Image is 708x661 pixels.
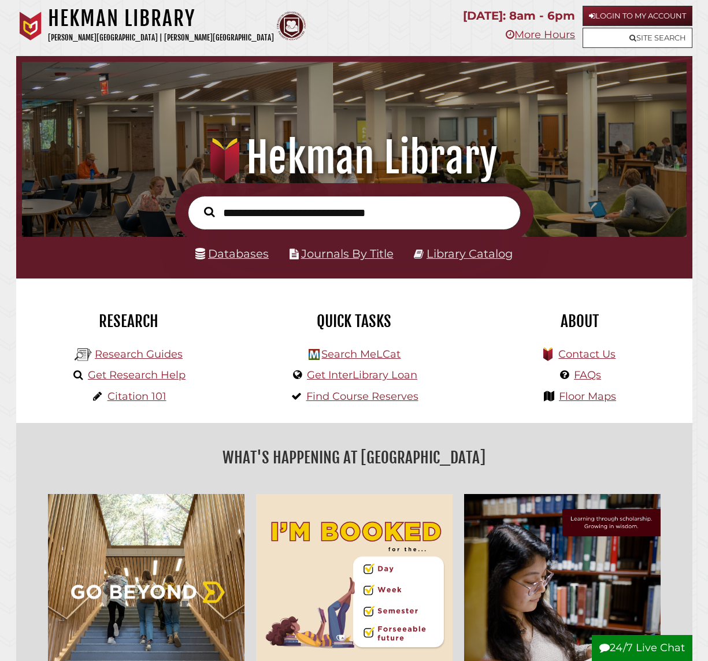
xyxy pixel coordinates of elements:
p: [PERSON_NAME][GEOGRAPHIC_DATA] | [PERSON_NAME][GEOGRAPHIC_DATA] [48,31,274,44]
a: Journals By Title [301,247,394,261]
a: Search MeLCat [321,348,401,361]
a: More Hours [506,28,575,41]
a: FAQs [574,369,601,381]
a: Login to My Account [583,6,692,26]
a: Get Research Help [88,369,186,381]
a: Floor Maps [559,390,616,403]
a: Get InterLibrary Loan [307,369,417,381]
h1: Hekman Library [32,132,676,183]
a: Databases [195,247,269,261]
a: Citation 101 [108,390,166,403]
h2: Quick Tasks [250,311,458,331]
a: Find Course Reserves [306,390,418,403]
p: [DATE]: 8am - 6pm [463,6,575,26]
img: Calvin Theological Seminary [277,12,306,40]
h2: Research [25,311,233,331]
h2: About [476,311,684,331]
i: Search [204,206,214,218]
h2: What's Happening at [GEOGRAPHIC_DATA] [25,444,684,471]
button: Search [198,204,220,220]
a: Contact Us [558,348,616,361]
a: Library Catalog [427,247,513,261]
h1: Hekman Library [48,6,274,31]
img: Calvin University [16,12,45,40]
img: Hekman Library Logo [75,346,92,363]
a: Site Search [583,28,692,48]
a: Research Guides [95,348,183,361]
img: Hekman Library Logo [309,349,320,360]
